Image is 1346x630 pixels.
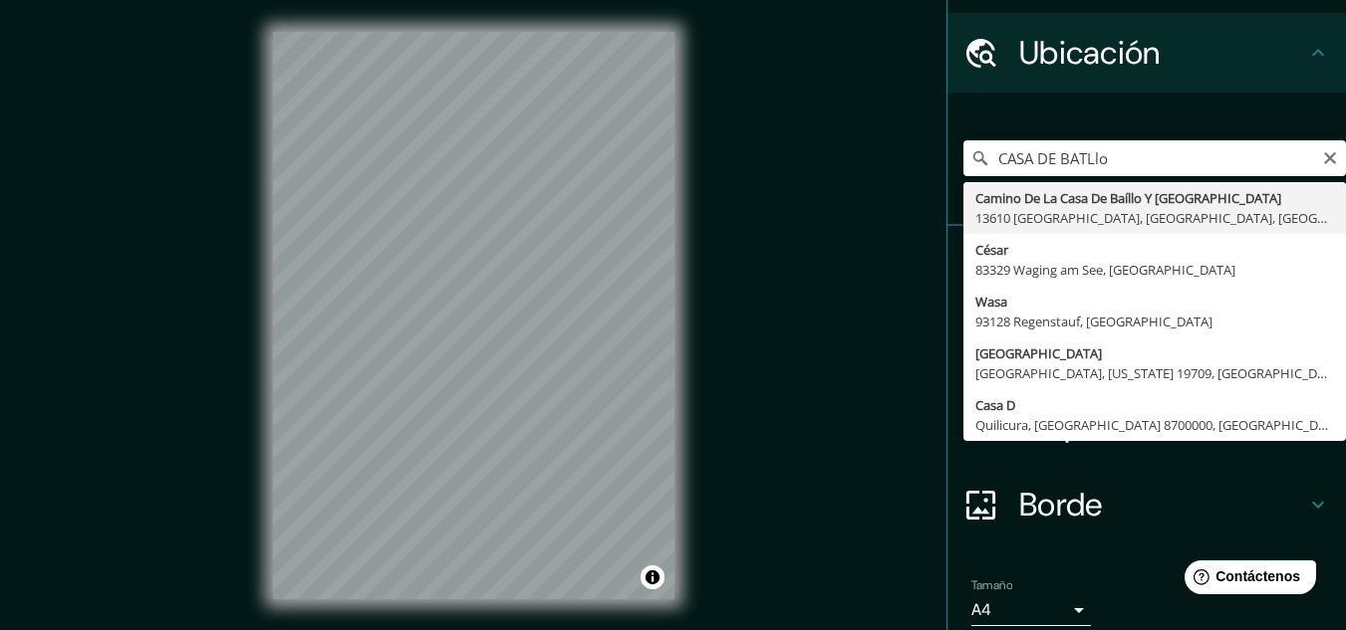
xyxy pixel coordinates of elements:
div: Borde [947,465,1346,544]
font: [GEOGRAPHIC_DATA], [US_STATE] 19709, [GEOGRAPHIC_DATA] [975,364,1344,382]
font: [GEOGRAPHIC_DATA] [975,344,1102,362]
font: Casa D [975,396,1015,414]
font: César [975,241,1008,259]
canvas: Mapa [273,32,674,599]
div: Patas [947,226,1346,306]
div: Ubicación [947,13,1346,93]
font: Quilicura, [GEOGRAPHIC_DATA] 8700000, [GEOGRAPHIC_DATA] [975,416,1345,434]
font: 83329 Waging am See, [GEOGRAPHIC_DATA] [975,261,1235,279]
font: A4 [971,599,991,620]
iframe: Lanzador de widgets de ayuda [1169,552,1324,608]
font: Tamaño [971,577,1012,593]
font: Ubicación [1019,32,1161,74]
button: Claro [1322,147,1338,166]
div: A4 [971,594,1091,626]
div: Estilo [947,306,1346,385]
input: Elige tu ciudad o zona [963,140,1346,176]
div: Disposición [947,385,1346,465]
font: Wasa [975,293,1007,311]
font: 93128 Regenstauf, [GEOGRAPHIC_DATA] [975,313,1212,330]
font: Borde [1019,484,1103,525]
font: Camino De La Casa De Baíllo Y [GEOGRAPHIC_DATA] [975,189,1281,207]
button: Activar o desactivar atribución [641,565,665,589]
